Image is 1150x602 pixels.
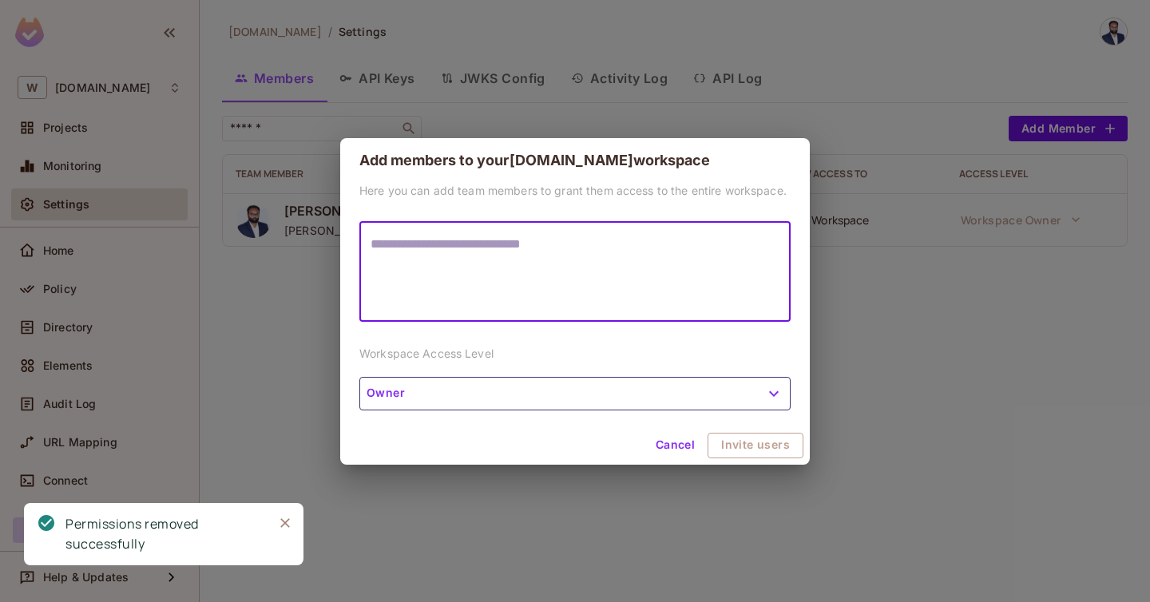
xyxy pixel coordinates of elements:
div: Permissions removed successfully [65,514,260,554]
p: Here you can add team members to grant them access to the entire workspace. [359,183,791,198]
button: Owner [359,377,791,410]
p: Workspace Access Level [359,346,791,361]
button: Close [273,511,297,535]
button: Cancel [649,433,701,458]
h2: Add members to your [DOMAIN_NAME] workspace [340,138,810,183]
button: Invite users [708,433,803,458]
